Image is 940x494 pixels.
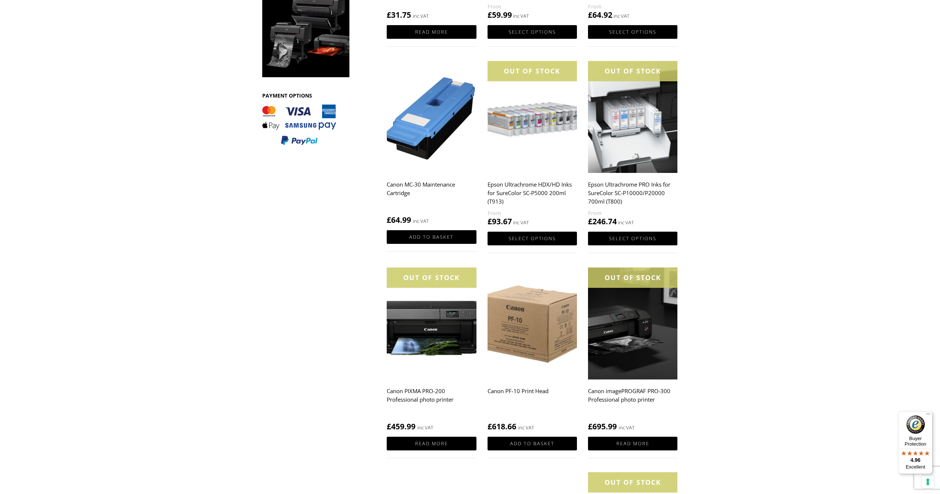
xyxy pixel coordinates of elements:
[387,215,411,225] bdi: 64.99
[488,232,577,245] a: Select options for “Epson Ultrachrome HDX/HD Inks for SureColor SC-P5000 200ml (T913)”
[488,61,577,227] a: OUT OF STOCKEpson Ultrachrome HDX/HD Inks for SureColor SC-P5000 200ml (T913) £93.67
[619,423,635,432] strong: inc VAT
[588,268,677,432] a: OUT OF STOCKCanon imagePROGRAF PRO-300 Professional photo printer £695.99 inc VAT
[588,421,617,432] bdi: 695.99
[488,61,577,81] div: OUT OF STOCK
[898,436,933,447] p: Buyer Protection
[898,464,933,470] p: Excellent
[588,61,677,227] a: OUT OF STOCKEpson Ultrachrome PRO Inks for SureColor SC-P10000/P20000 700ml (T800) £246.74
[588,472,677,493] div: OUT OF STOCK
[417,423,433,432] strong: inc VAT
[488,25,577,39] a: Select options for “Canon imagePROGRAF PRO-1000 Ink Tanks 80ml (PFI-1000)”
[588,268,677,288] div: OUT OF STOCK
[488,10,512,20] bdi: 59.99
[488,268,577,432] a: Canon PF-10 Print Head £618.66 inc VAT
[588,61,677,81] div: OUT OF STOCK
[924,411,933,420] button: Menu
[262,105,336,146] img: PAYMENT OPTIONS
[387,10,391,20] span: £
[387,268,476,288] div: OUT OF STOCK
[588,216,592,226] span: £
[588,421,592,432] span: £
[387,437,476,450] a: Read more about “Canon PIXMA PRO-200 Professional photo printer”
[387,10,411,20] bdi: 31.75
[518,423,534,432] strong: inc VAT
[387,61,476,173] img: Canon MC-30 Maintenance Cartridge
[588,268,677,379] img: Canon imagePROGRAF PRO-300 Professional photo printer
[387,215,391,225] span: £
[387,268,476,379] img: Canon PIXMA PRO-200 Professional photo printer
[922,476,934,488] button: Your consent preferences for tracking technologies
[906,415,925,434] img: Trusted Shops Trustmark
[387,421,416,432] bdi: 459.99
[413,12,429,20] strong: inc VAT
[488,421,516,432] bdi: 618.66
[588,61,677,173] img: Epson Ultrachrome PRO Inks for SureColor SC-P10000/P20000 700ml (T800)
[588,437,677,450] a: Read more about “Canon imagePROGRAF PRO-300 Professional photo printer”
[387,178,476,207] h2: Canon MC-30 Maintenance Cartridge
[387,230,476,244] a: Add to basket: “Canon MC-30 Maintenance Cartridge”
[488,216,512,226] bdi: 93.67
[387,268,476,432] a: OUT OF STOCKCanon PIXMA PRO-200 Professional photo printer £459.99 inc VAT
[588,10,592,20] span: £
[488,437,577,450] a: Add to basket: “Canon PF-10 Print Head”
[488,61,577,173] img: Epson Ultrachrome HDX/HD Inks for SureColor SC-P5000 200ml (T913)
[910,457,920,463] span: 4.96
[262,92,349,99] h3: PAYMENT OPTIONS
[387,25,476,39] a: Read more about “Canon MC-20 Maintenance Cartridge”
[588,232,677,245] a: Select options for “Epson Ultrachrome PRO Inks for SureColor SC-P10000/P20000 700ml (T800)”
[488,384,577,414] h2: Canon PF-10 Print Head
[488,268,577,379] img: Canon PF-10 Print Head
[488,178,577,209] h2: Epson Ultrachrome HDX/HD Inks for SureColor SC-P5000 200ml (T913)
[588,10,612,20] bdi: 64.92
[488,10,492,20] span: £
[387,384,476,414] h2: Canon PIXMA PRO-200 Professional photo printer
[588,216,617,226] bdi: 246.74
[898,411,933,474] button: Trusted Shops TrustmarkBuyer Protection4.96Excellent
[387,61,476,225] a: Canon MC-30 Maintenance Cartridge £64.99 inc VAT
[387,421,391,432] span: £
[588,25,677,39] a: Select options for “Epson Ultrachrome HD Inks for SureColor SC-P800 80ml (T850)”
[488,216,492,226] span: £
[413,217,429,225] strong: inc VAT
[588,384,677,414] h2: Canon imagePROGRAF PRO-300 Professional photo printer
[588,178,677,209] h2: Epson Ultrachrome PRO Inks for SureColor SC-P10000/P20000 700ml (T800)
[488,421,492,432] span: £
